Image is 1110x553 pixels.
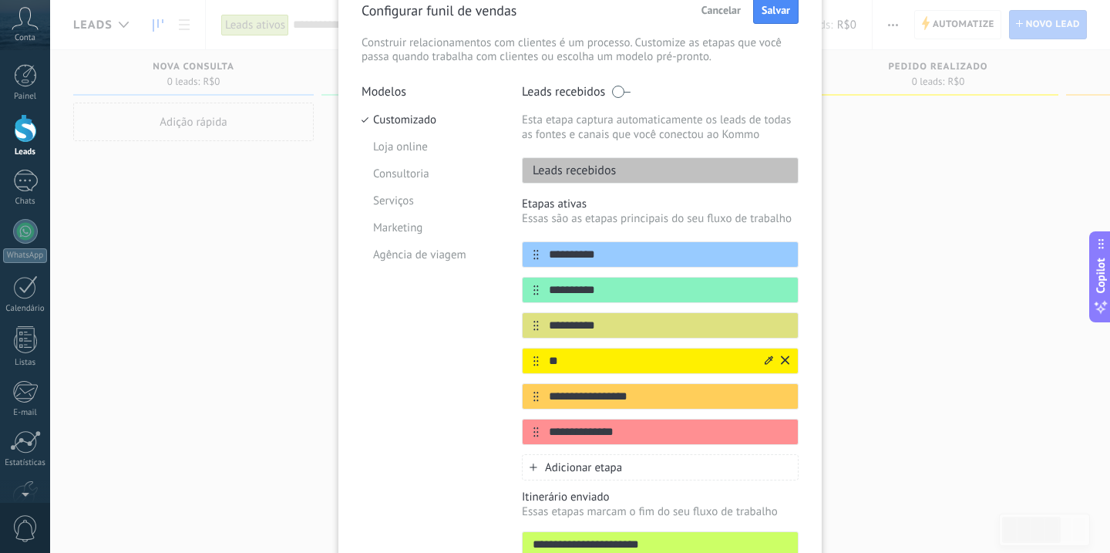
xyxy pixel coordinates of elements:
[523,163,616,178] p: Leads recebidos
[362,160,499,187] li: Consultoria
[1093,258,1108,293] span: Copilot
[362,106,499,133] li: Customizado
[701,5,741,15] span: Cancelar
[362,133,499,160] li: Loja online
[362,36,799,64] p: Construir relacionamentos com clientes é um processo. Customize as etapas que você passa quando t...
[362,214,499,241] li: Marketing
[3,248,47,263] div: WhatsApp
[362,187,499,214] li: Serviços
[3,147,48,157] div: Leads
[522,490,799,504] p: Itinerário enviado
[3,458,48,468] div: Estatísticas
[522,211,799,226] p: Essas são as etapas principais do seu fluxo de trabalho
[522,113,799,142] p: Esta etapa captura automaticamente os leads de todas as fontes e canais que você conectou ao Kommo
[15,33,35,43] span: Conta
[522,504,799,519] p: Essas etapas marcam o fim do seu fluxo de trabalho
[3,304,48,314] div: Calendário
[362,2,516,19] p: Configurar funil de vendas
[3,92,48,102] div: Painel
[3,197,48,207] div: Chats
[522,197,799,211] p: Etapas ativas
[3,358,48,368] div: Listas
[3,408,48,418] div: E-mail
[545,460,622,475] span: Adicionar etapa
[522,84,605,99] p: Leads recebidos
[762,5,790,15] span: Salvar
[362,241,499,268] li: Agência de viagem
[362,84,499,99] p: Modelos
